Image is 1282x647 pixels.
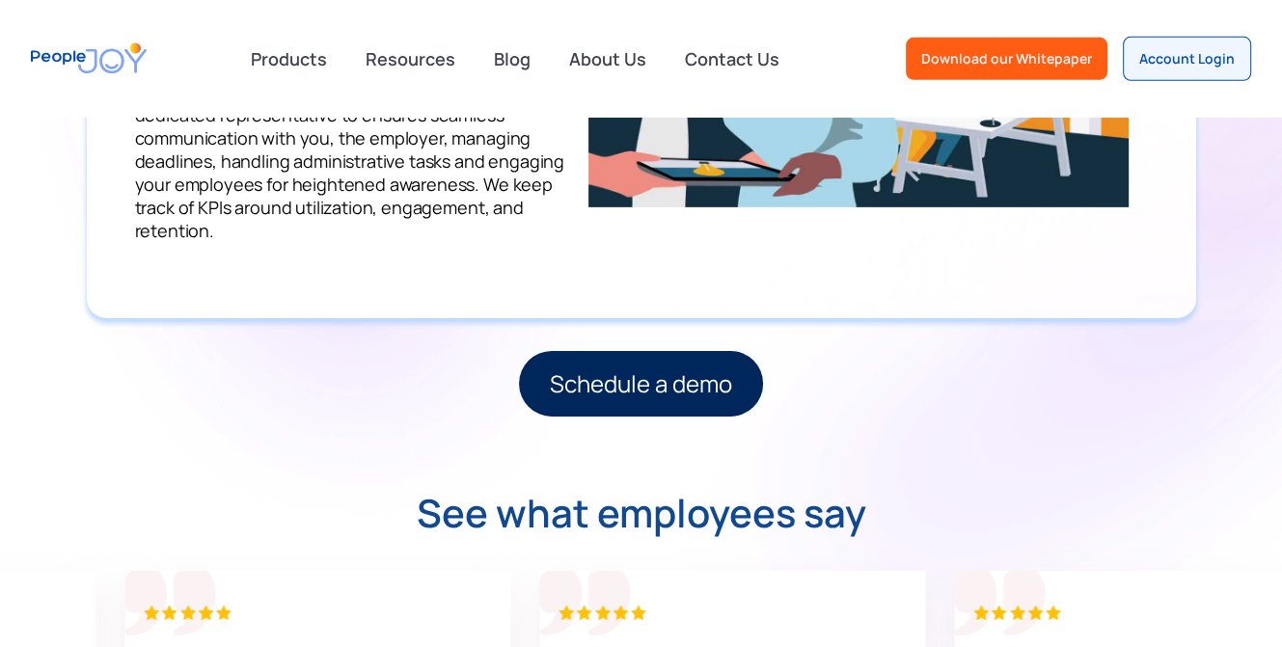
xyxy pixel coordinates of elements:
a: Schedule a demo [519,351,763,417]
a: Blog [482,38,542,80]
a: Account Login [1123,37,1251,81]
div: Account Login [1139,49,1235,68]
div: Download our Whitepaper [921,49,1092,68]
a: About Us [558,38,658,80]
a: Resources [354,38,467,80]
strong: See what employees say [417,494,866,532]
div: Products [239,40,339,78]
a: Download our Whitepaper [906,38,1107,80]
a: home [31,31,147,86]
a: Contact Us [673,38,791,80]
